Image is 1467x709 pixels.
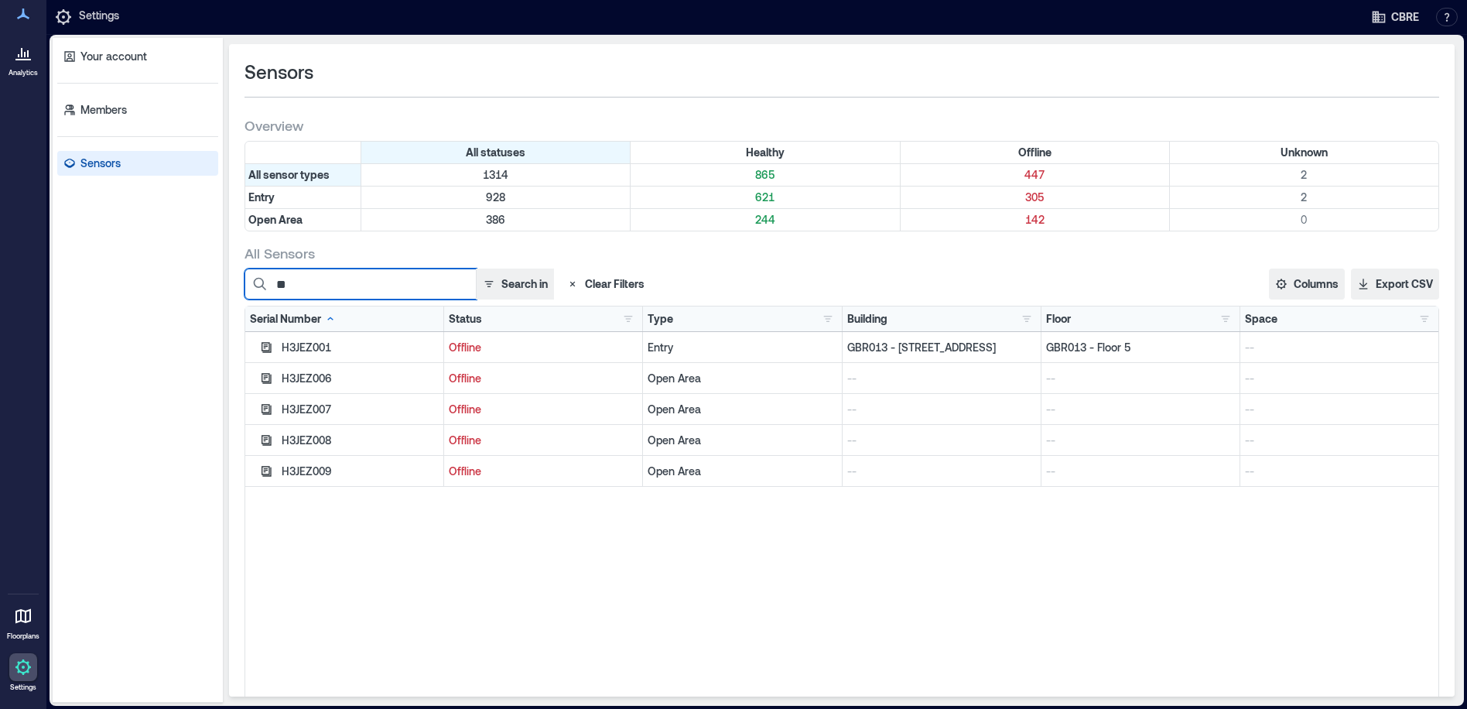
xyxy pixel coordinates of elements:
p: 1314 [364,167,627,183]
div: All sensor types [245,164,361,186]
a: Members [57,98,218,122]
a: Analytics [4,34,43,82]
a: Settings [5,649,42,697]
div: Filter by Type: Open Area [245,209,361,231]
button: CBRE [1366,5,1424,29]
p: 386 [364,212,627,228]
div: Open Area [648,464,836,479]
div: Filter by Type: Entry & Status: Offline [901,187,1170,208]
p: -- [1245,340,1434,355]
p: Sensors [80,156,121,171]
div: Type [648,311,673,327]
button: Clear Filters [560,269,651,300]
div: Filter by Status: Offline [901,142,1170,163]
p: Offline [449,433,638,448]
div: Building [847,311,887,327]
p: -- [847,433,1036,448]
p: -- [1245,464,1434,479]
p: GBR013 - [STREET_ADDRESS] [847,340,1036,355]
div: Open Area [648,402,836,417]
p: 244 [634,212,896,228]
a: Sensors [57,151,218,176]
p: Members [80,102,127,118]
span: Overview [244,116,303,135]
a: Your account [57,44,218,69]
p: 621 [634,190,896,205]
p: Offline [449,340,638,355]
div: H3JEZ008 [282,433,439,448]
p: -- [847,464,1036,479]
p: 2 [1173,190,1435,205]
p: Your account [80,49,147,64]
p: -- [1245,402,1434,417]
p: 865 [634,167,896,183]
div: Open Area [648,433,836,448]
p: 447 [904,167,1166,183]
p: GBR013 - Floor 5 [1046,340,1235,355]
p: Settings [10,683,36,692]
div: Open Area [648,371,836,386]
p: Offline [449,402,638,417]
p: Settings [79,8,119,26]
p: Floorplans [7,632,39,641]
p: Offline [449,371,638,386]
div: Serial Number [250,311,337,327]
p: 0 [1173,212,1435,228]
div: All statuses [361,142,631,163]
div: H3JEZ001 [282,340,439,355]
p: -- [1245,433,1434,448]
a: Floorplans [2,598,44,646]
p: -- [847,402,1036,417]
p: -- [1046,402,1235,417]
button: Export CSV [1351,269,1439,300]
div: Filter by Type: Open Area & Status: Offline [901,209,1170,231]
div: Entry [648,340,836,355]
p: 142 [904,212,1166,228]
div: Filter by Type: Entry & Status: Healthy [631,187,900,208]
div: Filter by Type: Entry [245,187,361,208]
span: All Sensors [244,244,315,262]
p: -- [1046,433,1235,448]
div: H3JEZ006 [282,371,439,386]
button: Columns [1269,269,1345,300]
div: Filter by Status: Healthy [631,142,900,163]
div: Filter by Status: Unknown [1170,142,1438,163]
div: H3JEZ007 [282,402,439,417]
p: 2 [1173,167,1435,183]
div: Space [1245,311,1277,327]
div: H3JEZ009 [282,464,439,479]
div: Floor [1046,311,1071,327]
span: Sensors [244,60,313,84]
p: 305 [904,190,1166,205]
div: Filter by Type: Open Area & Status: Unknown (0 sensors) [1170,209,1438,231]
p: -- [1046,371,1235,386]
div: Filter by Type: Entry & Status: Unknown [1170,187,1438,208]
button: Search in [476,269,554,300]
div: Status [449,311,482,327]
p: Analytics [9,68,38,77]
p: 928 [364,190,627,205]
div: Filter by Type: Open Area & Status: Healthy [631,209,900,231]
p: -- [847,371,1036,386]
p: -- [1046,464,1235,479]
p: -- [1245,371,1434,386]
span: CBRE [1391,9,1419,25]
p: Offline [449,464,638,479]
